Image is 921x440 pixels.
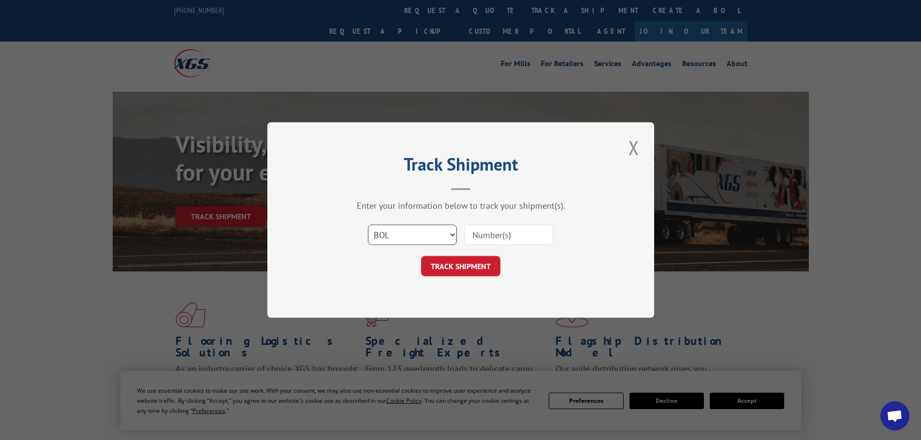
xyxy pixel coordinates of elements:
h2: Track Shipment [316,157,606,176]
button: Close modal [626,134,642,161]
input: Number(s) [464,225,553,245]
button: TRACK SHIPMENT [421,256,500,276]
div: Enter your information below to track your shipment(s). [316,200,606,211]
a: Open chat [880,401,909,430]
